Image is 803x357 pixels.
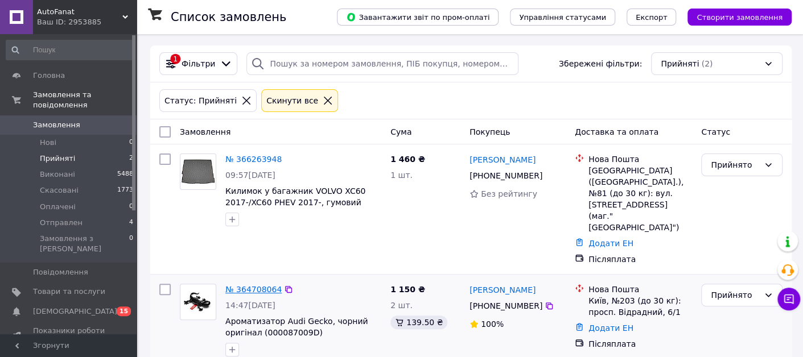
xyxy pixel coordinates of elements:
span: Фільтри [182,58,215,69]
div: Нова Пошта [588,284,692,295]
span: AutoFanat [37,7,122,17]
button: Завантажити звіт по пром-оплаті [337,9,499,26]
span: 5488 [117,169,133,180]
div: Статус: Прийняті [162,94,239,107]
span: Доставка та оплата [575,127,658,136]
span: Скасовані [40,185,79,196]
span: Нові [40,138,56,148]
a: Додати ЕН [588,239,633,248]
span: [DEMOGRAPHIC_DATA] [33,306,117,317]
span: 1 460 ₴ [390,155,425,164]
span: Головна [33,70,65,81]
span: 0 [129,138,133,148]
span: 0 [129,202,133,212]
span: Без рейтингу [481,189,537,198]
a: [PERSON_NAME] [470,154,536,165]
span: 1 150 ₴ [390,285,425,294]
span: 100% [481,319,504,329]
span: Створити замовлення [697,13,783,22]
a: № 364708064 [225,285,282,294]
span: Cума [390,127,411,136]
input: Пошук [6,40,134,60]
span: Експорт [636,13,668,22]
span: Замовлення [180,127,230,136]
div: [PHONE_NUMBER] [467,298,545,314]
span: 14:47[DATE] [225,301,275,310]
span: Покупець [470,127,510,136]
div: [PHONE_NUMBER] [467,168,545,184]
div: Київ, №203 (до 30 кг): просп. Відрадний, 6/1 [588,295,692,318]
span: Прийняті [40,153,75,164]
span: Замовлення [33,120,80,130]
a: Фото товару [180,284,216,320]
div: Нова Пошта [588,153,692,165]
span: Замовлення та повідомлення [33,90,137,110]
button: Чат з покупцем [777,288,800,310]
div: Післяплата [588,254,692,265]
span: Виконані [40,169,75,180]
a: Додати ЕН [588,323,633,333]
div: Cкинути все [264,94,320,107]
span: 4 [129,218,133,228]
div: Прийнято [711,159,759,171]
img: Фото товару [180,159,216,185]
span: Показники роботи компанії [33,326,105,346]
div: [GEOGRAPHIC_DATA] ([GEOGRAPHIC_DATA].), №81 (до 30 кг): вул. [STREET_ADDRESS] (маг."[GEOGRAPHIC_D... [588,165,692,233]
span: 2 [129,153,133,164]
a: № 366263948 [225,155,282,164]
span: 1 шт. [390,171,413,180]
a: Килимок у багажник VOLVO XC60 2017-/XC60 PHEV 2017-, гумовий Rigum Чехія (438017) [225,186,365,218]
span: (2) [701,59,713,68]
span: Управління статусами [519,13,606,22]
a: [PERSON_NAME] [470,284,536,296]
input: Пошук за номером замовлення, ПІБ покупця, номером телефону, Email, номером накладної [246,52,518,75]
span: Статус [701,127,730,136]
span: 2 шт. [390,301,413,310]
span: 15 [117,306,131,316]
a: Створити замовлення [676,12,792,21]
div: Післяплата [588,338,692,350]
span: 09:57[DATE] [225,171,275,180]
a: Ароматизатор Audi Gecko, чорний оригінал (000087009D) [225,317,368,337]
span: 0 [129,234,133,254]
span: Отправлен [40,218,83,228]
button: Управління статусами [510,9,615,26]
span: Прийняті [661,58,699,69]
div: Прийнято [711,289,759,301]
a: Фото товару [180,153,216,190]
span: Товари та послуги [33,287,105,297]
img: Фото товару [180,292,216,312]
span: Оплачені [40,202,76,212]
span: Збережені фільтри: [559,58,642,69]
span: Завантажити звіт по пром-оплаті [346,12,489,22]
button: Створити замовлення [687,9,792,26]
h1: Список замовлень [171,10,286,24]
div: 139.50 ₴ [390,316,447,329]
button: Експорт [627,9,677,26]
div: Ваш ID: 2953885 [37,17,137,27]
span: Замовлення з [PERSON_NAME] [40,234,129,254]
span: Повідомлення [33,267,88,277]
span: 1773 [117,185,133,196]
